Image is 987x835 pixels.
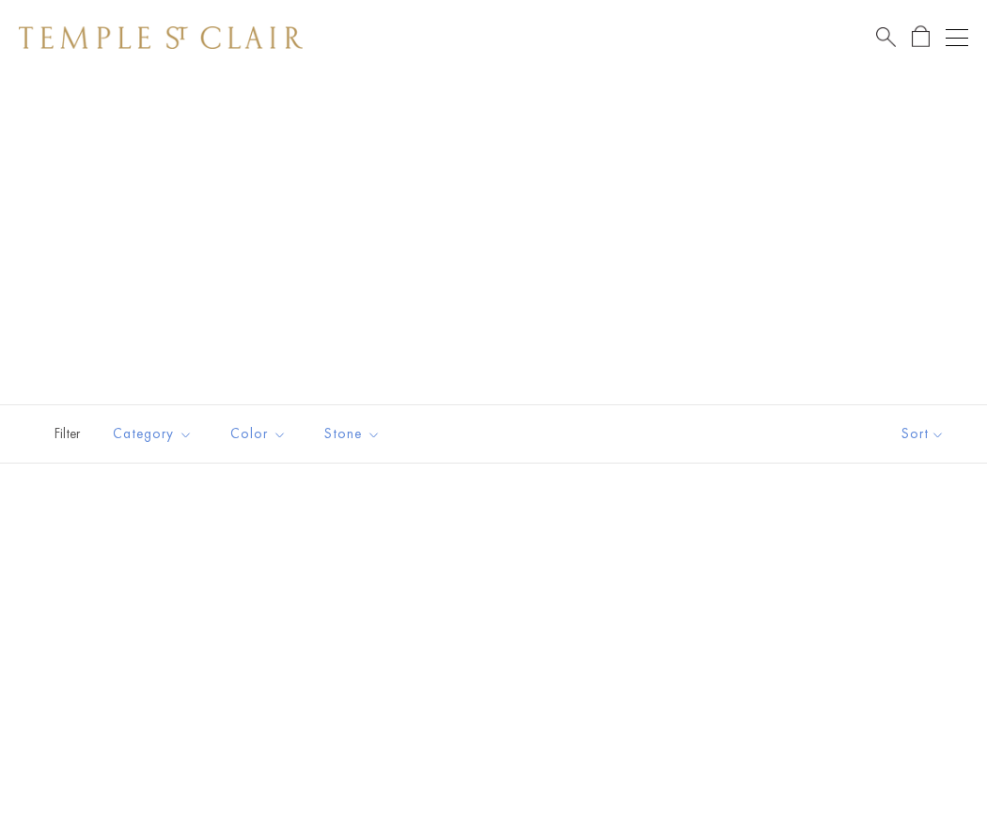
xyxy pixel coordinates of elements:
[216,413,301,455] button: Color
[99,413,207,455] button: Category
[876,25,896,49] a: Search
[946,26,968,49] button: Open navigation
[19,26,303,49] img: Temple St. Clair
[310,413,395,455] button: Stone
[103,422,207,446] span: Category
[912,25,930,49] a: Open Shopping Bag
[221,422,301,446] span: Color
[859,405,987,463] button: Show sort by
[315,422,395,446] span: Stone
